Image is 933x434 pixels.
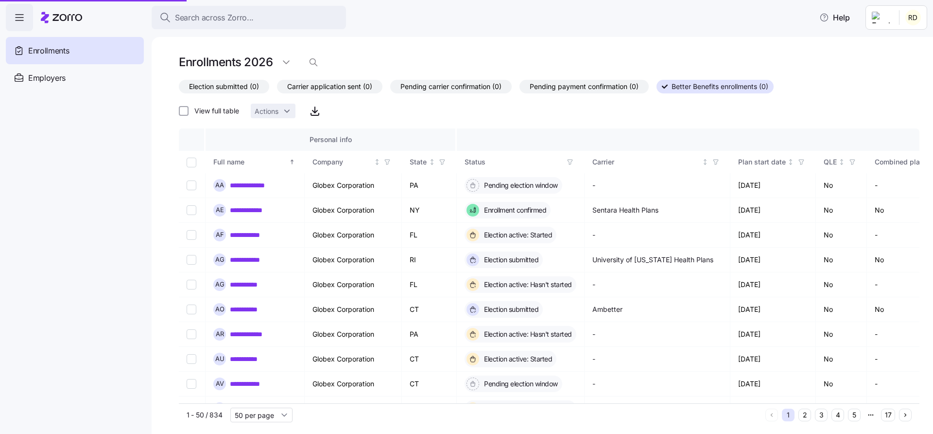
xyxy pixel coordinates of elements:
input: Select record 8 [187,354,196,364]
span: Employers [28,72,66,84]
span: A U [215,356,225,362]
span: Carrier application sent (0) [287,80,372,93]
span: Better Benefits enrollments (0) [672,80,768,93]
div: State [410,157,427,167]
td: Globex Corporation [305,322,402,347]
td: [DATE] [730,248,816,272]
td: PA [402,322,457,347]
th: Full nameSorted ascending [206,151,305,173]
div: Not sorted [838,159,845,165]
button: Next page [899,409,912,421]
td: [DATE] [730,272,816,297]
button: Actions [251,104,295,118]
td: FL [402,223,457,248]
td: [DATE] [730,198,816,223]
td: PA [402,173,457,198]
img: 9f794d0485883a9a923180f976dc9e55 [905,10,921,25]
span: Election active: Hasn't started [481,280,572,289]
div: Full name [213,157,287,167]
span: Search across Zorro... [175,12,254,24]
span: 1 - 50 / 834 [187,410,223,420]
td: [DATE] [730,173,816,198]
td: No [816,272,867,297]
td: Globex Corporation [305,248,402,272]
button: 3 [815,409,828,421]
div: Plan start date [738,157,786,167]
span: Election submitted [481,305,538,314]
td: No [816,173,867,198]
td: No [816,198,867,223]
span: Election active: Started [481,354,552,364]
td: MA [402,397,457,421]
span: A G [215,281,225,288]
span: A O [215,306,225,312]
div: Not sorted [787,159,794,165]
span: A A [215,182,224,188]
div: Combined plan [875,157,924,167]
td: Globex Corporation [305,297,402,322]
div: Not sorted [429,159,435,165]
td: CT [402,372,457,397]
span: Help [819,12,850,23]
label: View full table [189,106,239,116]
button: Help [812,8,858,27]
td: Globex Corporation [305,397,402,421]
td: Globex Corporation [305,223,402,248]
td: No [816,347,867,372]
span: - [592,230,595,240]
th: Plan start dateNot sorted [730,151,816,173]
span: - [592,379,595,389]
td: No [816,322,867,347]
div: Company [312,157,372,167]
td: Globex Corporation [305,173,402,198]
th: CompanyNot sorted [305,151,402,173]
div: Sorted ascending [289,159,295,165]
input: Select record 6 [187,305,196,314]
input: Select record 5 [187,280,196,289]
img: Employer logo [872,12,891,23]
td: Globex Corporation [305,198,402,223]
td: [DATE] [730,372,816,397]
span: Election active: Hasn't started [481,329,572,339]
span: Election active: Started [481,230,552,240]
span: Enrollments [28,45,69,57]
h1: Enrollments 2026 [179,54,273,70]
th: CarrierNot sorted [585,151,730,173]
td: [DATE] [730,223,816,248]
span: Ambetter [592,305,622,314]
button: 17 [881,409,895,421]
td: No [816,223,867,248]
td: NY [402,198,457,223]
div: QLE [824,157,837,167]
td: Globex Corporation [305,272,402,297]
span: Pending payment confirmation (0) [530,80,639,93]
td: FL [402,272,457,297]
td: No [816,297,867,322]
div: Status [465,157,563,167]
td: CT [402,297,457,322]
span: A G [215,256,225,263]
button: 4 [831,409,844,421]
td: Globex Corporation [305,372,402,397]
td: [DATE] [730,297,816,322]
td: No [816,397,867,421]
input: Select record 3 [187,230,196,240]
td: No [816,248,867,272]
td: [DATE] [730,322,816,347]
div: Personal info [213,134,448,145]
span: - [592,329,595,339]
span: A E [216,207,224,213]
td: [DATE] [730,397,816,421]
span: University of [US_STATE] Health Plans [592,255,713,265]
button: Search across Zorro... [152,6,346,29]
td: [DATE] [730,347,816,372]
span: A R [216,331,224,337]
div: Carrier [592,157,700,167]
a: Enrollments [6,37,144,64]
a: Employers [6,64,144,91]
input: Select record 9 [187,379,196,389]
span: A V [216,380,224,387]
span: Pending election window [481,379,558,389]
span: Sentara Health Plans [592,205,658,215]
input: Select record 7 [187,329,196,339]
